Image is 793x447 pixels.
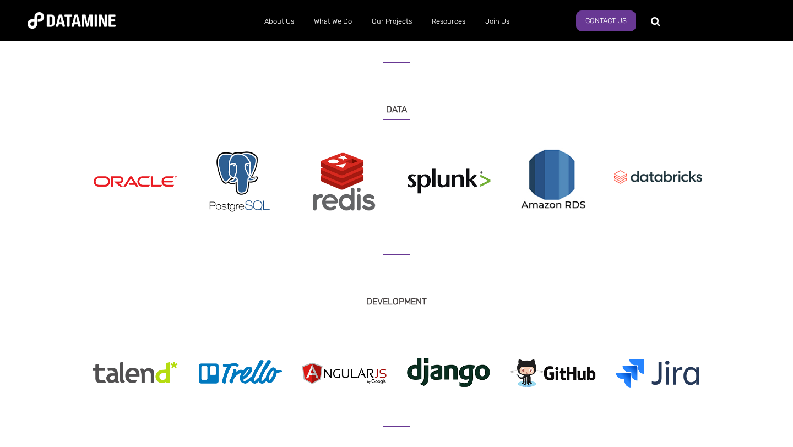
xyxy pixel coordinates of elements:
[91,340,179,407] img: talend-logo.230.png
[300,340,388,407] img: angular-230.png
[614,148,702,206] img: databricks-1
[614,340,702,407] img: jira.230.png
[475,7,519,36] a: Join Us
[83,90,710,120] h3: DATA
[509,340,598,407] img: github-230.png
[91,148,179,215] img: oracle-230.png
[195,340,284,407] img: trello-230.png
[300,148,388,215] img: redis-230.png
[405,148,493,215] img: Splunk_230.png
[304,7,362,36] a: What We Do
[254,7,304,36] a: About Us
[576,10,636,31] a: Contact Us
[83,282,710,312] h3: DEVELOPMENT
[195,148,284,215] img: postgre-sql-230.png
[362,7,422,36] a: Our Projects
[28,12,116,29] img: Datamine
[422,7,475,36] a: Resources
[405,340,493,407] img: django-230.png
[509,148,598,211] img: amazonrds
